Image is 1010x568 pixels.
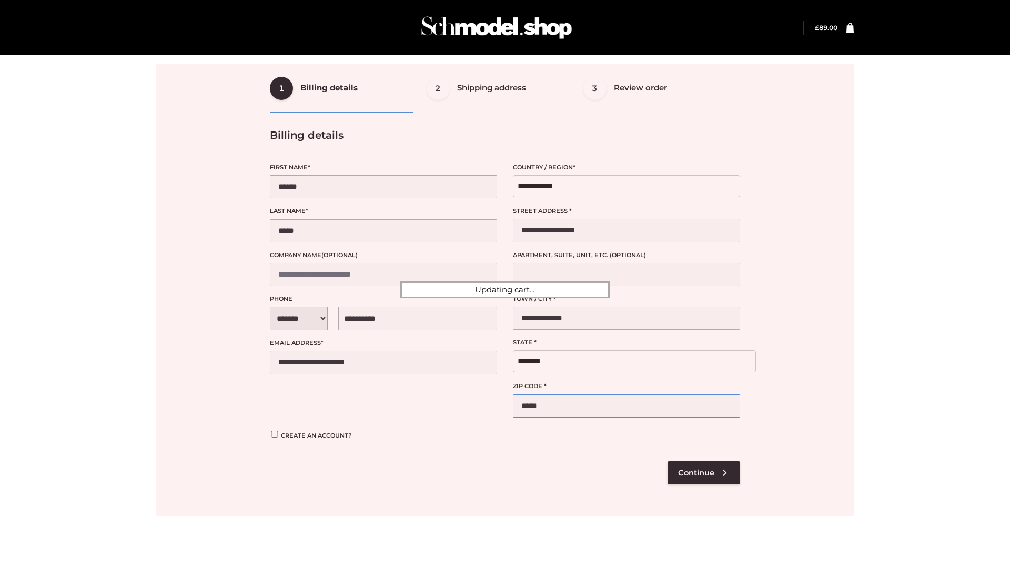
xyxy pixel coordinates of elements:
span: £ [815,24,819,32]
div: Updating cart... [400,281,610,298]
bdi: 89.00 [815,24,837,32]
a: £89.00 [815,24,837,32]
img: Schmodel Admin 964 [418,7,575,48]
